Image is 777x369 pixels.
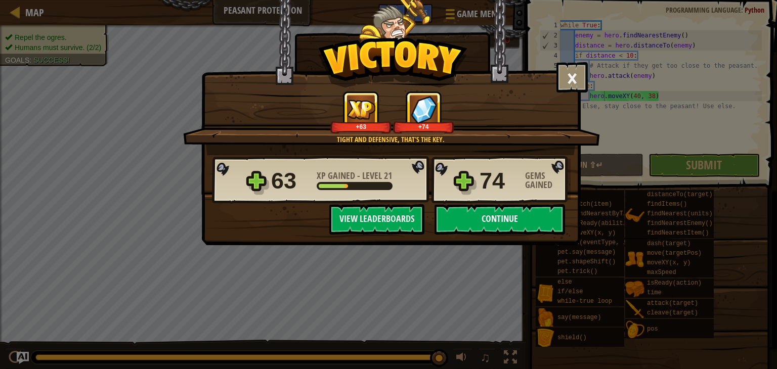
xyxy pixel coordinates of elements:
[271,165,311,197] div: 63
[384,169,392,182] span: 21
[317,169,357,182] span: XP Gained
[231,134,550,145] div: Tight and defensive, that's the key.
[318,37,467,88] img: Victory
[332,123,390,130] div: +63
[347,100,375,119] img: XP Gained
[360,169,384,182] span: Level
[556,62,588,93] button: ×
[317,171,392,180] div: -
[480,165,519,197] div: 74
[525,171,571,190] div: Gems Gained
[411,96,437,123] img: Gems Gained
[6,7,73,15] span: Hi. Need any help?
[435,204,565,235] button: Continue
[329,204,424,235] button: View Leaderboards
[395,123,452,130] div: +74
